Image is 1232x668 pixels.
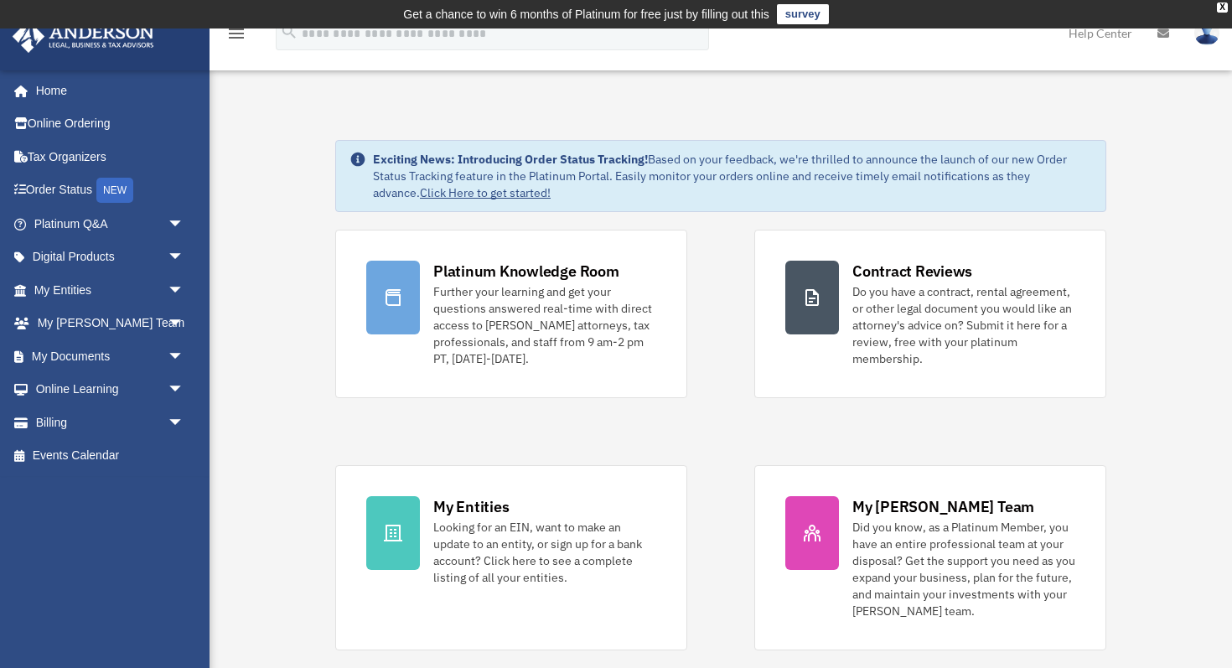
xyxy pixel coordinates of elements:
span: arrow_drop_down [168,406,201,440]
a: Contract Reviews Do you have a contract, rental agreement, or other legal document you would like... [754,230,1106,398]
a: Events Calendar [12,439,210,473]
div: Do you have a contract, rental agreement, or other legal document you would like an attorney's ad... [852,283,1075,367]
div: Contract Reviews [852,261,972,282]
div: Further your learning and get your questions answered real-time with direct access to [PERSON_NAM... [433,283,656,367]
div: Did you know, as a Platinum Member, you have an entire professional team at your disposal? Get th... [852,519,1075,619]
a: My Entitiesarrow_drop_down [12,273,210,307]
a: menu [226,29,246,44]
img: Anderson Advisors Platinum Portal [8,20,159,53]
span: arrow_drop_down [168,241,201,275]
a: Order StatusNEW [12,173,210,208]
a: My [PERSON_NAME] Team Did you know, as a Platinum Member, you have an entire professional team at... [754,465,1106,650]
a: Billingarrow_drop_down [12,406,210,439]
div: NEW [96,178,133,203]
a: Digital Productsarrow_drop_down [12,241,210,274]
a: My Documentsarrow_drop_down [12,339,210,373]
img: User Pic [1194,21,1219,45]
span: arrow_drop_down [168,373,201,407]
a: My Entities Looking for an EIN, want to make an update to an entity, or sign up for a bank accoun... [335,465,687,650]
div: Platinum Knowledge Room [433,261,619,282]
div: My Entities [433,496,509,517]
span: arrow_drop_down [168,273,201,308]
div: Get a chance to win 6 months of Platinum for free just by filling out this [403,4,769,24]
div: close [1217,3,1228,13]
div: My [PERSON_NAME] Team [852,496,1034,517]
a: Platinum Knowledge Room Further your learning and get your questions answered real-time with dire... [335,230,687,398]
a: Platinum Q&Aarrow_drop_down [12,207,210,241]
a: Online Learningarrow_drop_down [12,373,210,406]
a: survey [777,4,829,24]
a: Online Ordering [12,107,210,141]
span: arrow_drop_down [168,307,201,341]
span: arrow_drop_down [168,339,201,374]
div: Looking for an EIN, want to make an update to an entity, or sign up for a bank account? Click her... [433,519,656,586]
a: Click Here to get started! [420,185,551,200]
div: Based on your feedback, we're thrilled to announce the launch of our new Order Status Tracking fe... [373,151,1092,201]
span: arrow_drop_down [168,207,201,241]
i: search [280,23,298,41]
a: Tax Organizers [12,140,210,173]
a: My [PERSON_NAME] Teamarrow_drop_down [12,307,210,340]
a: Home [12,74,201,107]
i: menu [226,23,246,44]
strong: Exciting News: Introducing Order Status Tracking! [373,152,648,167]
